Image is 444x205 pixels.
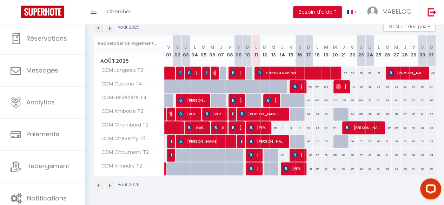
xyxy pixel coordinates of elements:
[245,44,249,50] abbr: D
[428,8,436,16] img: logout
[365,94,374,107] div: 97
[427,149,436,162] div: 54
[365,35,374,67] th: 24
[409,108,418,121] div: 60
[228,44,231,50] abbr: V
[95,162,144,170] span: CDM Villandry T2
[418,135,427,148] div: 63
[27,194,67,203] span: Notifications
[348,149,357,162] div: 66
[231,107,233,121] span: [PERSON_NAME] vd niet
[377,44,379,50] abbr: L
[283,162,303,175] span: [PERSON_NAME]
[357,162,365,175] div: 62
[164,35,173,67] th: 01
[427,35,436,67] th: 31
[409,94,418,107] div: 95
[269,121,278,134] div: 66
[293,6,342,18] button: Besoin d'aide ?
[208,35,217,67] th: 06
[409,162,418,175] div: 57
[220,44,223,50] abbr: J
[374,162,383,175] div: 57
[365,108,374,121] div: 61
[392,162,400,175] div: 55
[252,35,260,67] th: 11
[336,80,347,93] span: [PERSON_NAME]
[357,108,365,121] div: 65
[95,121,150,129] span: CDM Chambord T2
[313,35,322,67] th: 18
[418,121,427,134] div: 62
[400,149,409,162] div: 60
[322,80,330,93] div: 105
[412,44,415,50] abbr: V
[313,108,322,121] div: 63
[430,44,433,50] abbr: D
[95,149,151,156] span: CDM Chaumont T2
[359,44,363,50] abbr: S
[296,35,304,67] th: 16
[95,108,145,115] span: CDM Amboise T2
[170,107,172,121] span: [PERSON_NAME]
[365,162,374,175] div: 58
[322,162,330,175] div: 60
[178,66,181,80] span: [PERSON_NAME]
[357,80,365,93] div: 99
[313,94,322,107] div: 105
[365,149,374,162] div: 63
[296,121,304,134] div: 77
[95,135,147,143] span: CDM Cheverny T2
[351,44,354,50] abbr: V
[239,107,284,121] span: [PERSON_NAME]
[348,135,357,148] div: 66
[322,121,330,134] div: 64
[348,80,357,93] div: 97
[98,37,160,50] input: Rechercher un logement...
[357,35,365,67] th: 23
[400,35,409,67] th: 28
[313,80,322,93] div: 104
[298,44,301,50] abbr: S
[418,162,427,175] div: 58
[257,66,336,80] span: Canaku Redina
[313,121,322,134] div: 64
[94,56,164,66] span: Août 2025
[281,44,284,50] abbr: J
[118,24,140,31] p: Août 2025
[316,44,318,50] abbr: L
[292,80,303,93] span: [PERSON_NAME]
[199,35,208,67] th: 05
[409,135,418,148] div: 62
[170,148,172,162] span: [PERSON_NAME]
[178,94,206,107] span: [PERSON_NAME]
[367,6,378,17] img: ...
[357,67,365,80] div: 56
[167,44,170,50] abbr: V
[357,149,365,162] div: 67
[400,162,409,175] div: 55
[26,130,59,139] span: Paiements
[374,135,383,148] div: 62
[304,94,313,107] div: 104
[26,66,58,75] span: Messages
[409,149,418,162] div: 62
[418,94,427,107] div: 97
[161,162,165,176] a: [PERSON_NAME]
[26,162,69,171] span: Hébergement
[304,80,313,93] div: 102
[339,149,348,162] div: 69
[290,44,293,50] abbr: V
[187,121,206,134] span: Gelimar [PERSON_NAME]
[333,44,337,50] abbr: M
[260,35,269,67] th: 12
[237,44,240,50] abbr: S
[181,35,190,67] th: 03
[374,35,383,67] th: 25
[231,66,242,80] span: [PERSON_NAME]
[304,135,313,148] div: 66
[269,35,278,67] th: 13
[418,80,427,93] div: 96
[184,44,188,50] abbr: D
